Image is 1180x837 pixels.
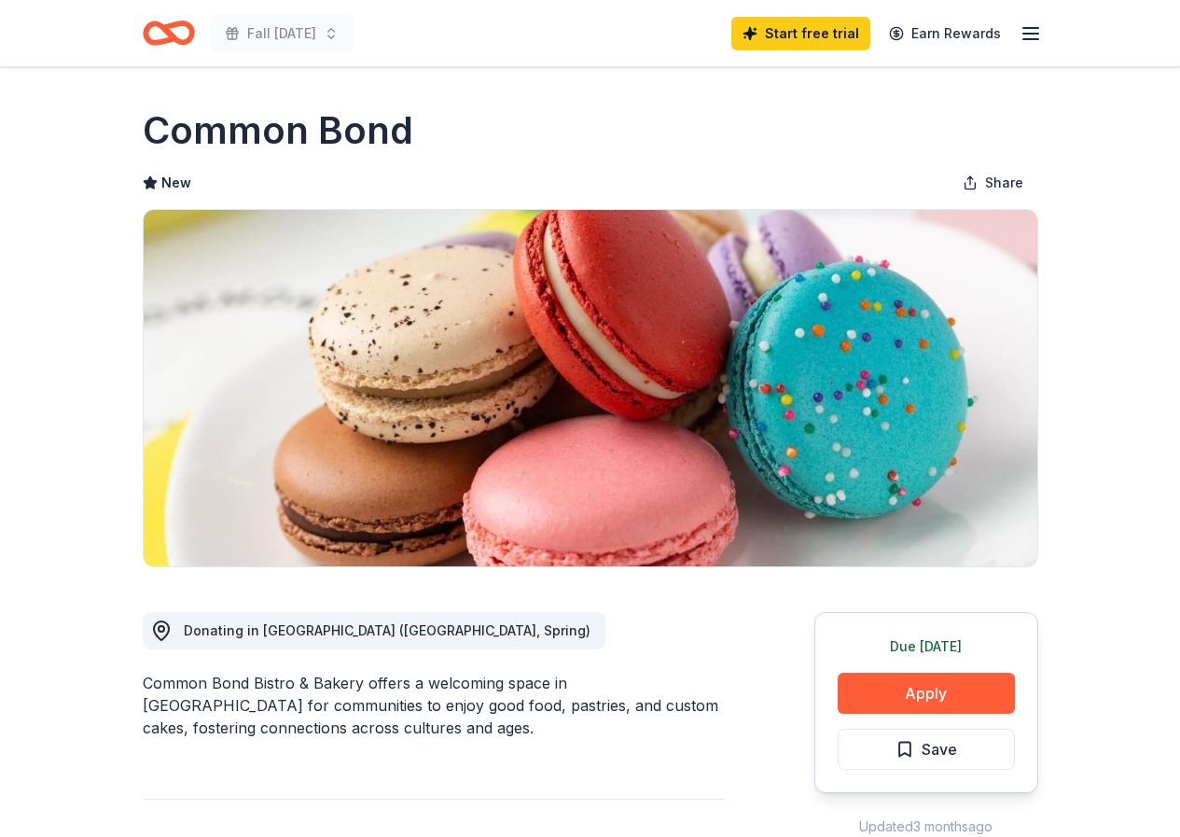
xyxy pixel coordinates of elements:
span: New [161,172,191,194]
a: Earn Rewards [878,17,1012,50]
button: Fall [DATE] [210,15,354,52]
span: Save [922,737,957,761]
img: Image for Common Bond [144,210,1037,566]
a: Home [143,11,195,55]
h1: Common Bond [143,105,413,157]
button: Save [838,729,1015,770]
div: Due [DATE] [838,635,1015,658]
span: Fall [DATE] [247,22,316,45]
a: Start free trial [731,17,870,50]
span: Donating in [GEOGRAPHIC_DATA] ([GEOGRAPHIC_DATA], Spring) [184,622,590,638]
div: Common Bond Bistro & Bakery offers a welcoming space in [GEOGRAPHIC_DATA] for communities to enjo... [143,672,725,739]
button: Apply [838,673,1015,714]
span: Share [985,172,1023,194]
button: Share [948,164,1038,202]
